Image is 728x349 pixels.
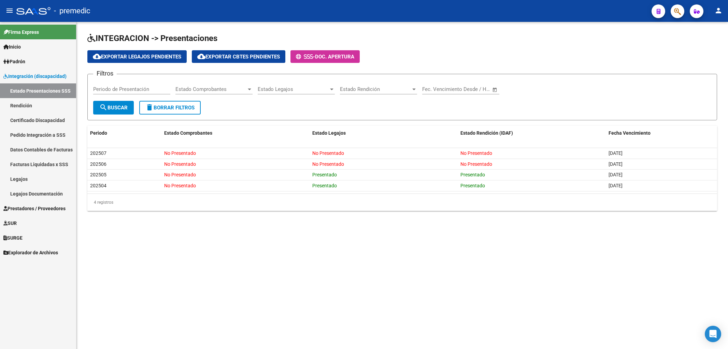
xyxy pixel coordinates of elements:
[460,161,492,167] span: No Presentado
[3,28,39,36] span: Firma Express
[164,172,196,177] span: No Presentado
[145,103,154,111] mat-icon: delete
[312,150,344,156] span: No Presentado
[3,249,58,256] span: Explorador de Archivos
[87,194,717,211] div: 4 registros
[87,50,187,63] button: Exportar Legajos Pendientes
[460,172,485,177] span: Presentado
[422,86,450,92] input: Fecha inicio
[3,72,67,80] span: Integración (discapacidad)
[164,183,196,188] span: No Presentado
[99,105,128,111] span: Buscar
[197,54,280,60] span: Exportar Cbtes Pendientes
[164,150,196,156] span: No Presentado
[161,126,310,140] datatable-header-cell: Estado Comprobantes
[93,52,101,61] mat-icon: cloud_download
[714,6,723,15] mat-icon: person
[164,130,212,136] span: Estado Comprobantes
[3,234,23,242] span: SURGE
[99,103,108,111] mat-icon: search
[197,52,205,61] mat-icon: cloud_download
[609,130,651,136] span: Fecha Vencimiento
[312,172,337,177] span: Presentado
[164,161,196,167] span: No Presentado
[609,183,623,188] span: [DATE]
[315,54,354,60] span: Doc. Apertura
[93,101,134,115] button: Buscar
[93,69,117,78] h3: Filtros
[312,130,346,136] span: Estado Legajos
[312,183,337,188] span: Presentado
[3,43,21,51] span: Inicio
[310,126,458,140] datatable-header-cell: Estado Legajos
[90,150,106,156] span: 202507
[192,50,285,63] button: Exportar Cbtes Pendientes
[5,6,14,15] mat-icon: menu
[460,150,492,156] span: No Presentado
[93,54,181,60] span: Exportar Legajos Pendientes
[90,183,106,188] span: 202504
[340,86,411,92] span: Estado Rendición
[87,126,161,140] datatable-header-cell: Periodo
[609,161,623,167] span: [DATE]
[606,126,717,140] datatable-header-cell: Fecha Vencimiento
[90,130,107,136] span: Periodo
[54,3,90,18] span: - premedic
[460,183,485,188] span: Presentado
[139,101,201,115] button: Borrar Filtros
[3,219,17,227] span: SUR
[460,130,513,136] span: Estado Rendición (IDAF)
[290,50,360,63] button: -Doc. Apertura
[609,150,623,156] span: [DATE]
[175,86,246,92] span: Estado Comprobantes
[609,172,623,177] span: [DATE]
[87,33,217,43] span: INTEGRACION -> Presentaciones
[312,161,344,167] span: No Presentado
[258,86,329,92] span: Estado Legajos
[491,86,499,94] button: Open calendar
[3,205,66,212] span: Prestadores / Proveedores
[90,161,106,167] span: 202506
[458,126,606,140] datatable-header-cell: Estado Rendición (IDAF)
[705,326,721,342] div: Open Intercom Messenger
[456,86,489,92] input: Fecha fin
[3,58,25,65] span: Padrón
[296,54,315,60] span: -
[145,105,195,111] span: Borrar Filtros
[90,172,106,177] span: 202505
